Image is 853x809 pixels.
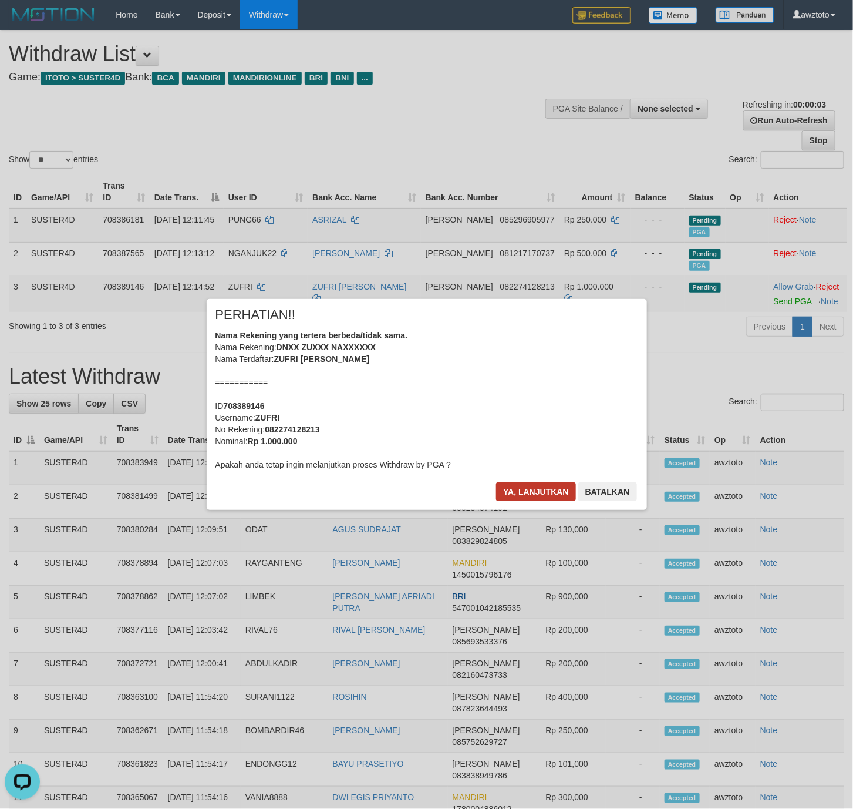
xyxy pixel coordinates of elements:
[215,309,296,321] span: PERHATIAN!!
[578,482,637,501] button: Batalkan
[274,354,370,364] b: ZUFRI [PERSON_NAME]
[248,437,298,446] b: Rp 1.000.000
[265,425,319,434] b: 082274128213
[496,482,576,501] button: Ya, lanjutkan
[215,331,408,340] b: Nama Rekening yang tertera berbeda/tidak sama.
[224,401,265,411] b: 708389146
[215,330,638,471] div: Nama Rekening: Nama Terdaftar: =========== ID Username: No Rekening: Nominal: Apakah anda tetap i...
[277,343,376,352] b: DNXX ZUXXX NAXXXXXX
[255,413,279,422] b: ZUFRI
[5,5,40,40] button: Open LiveChat chat widget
